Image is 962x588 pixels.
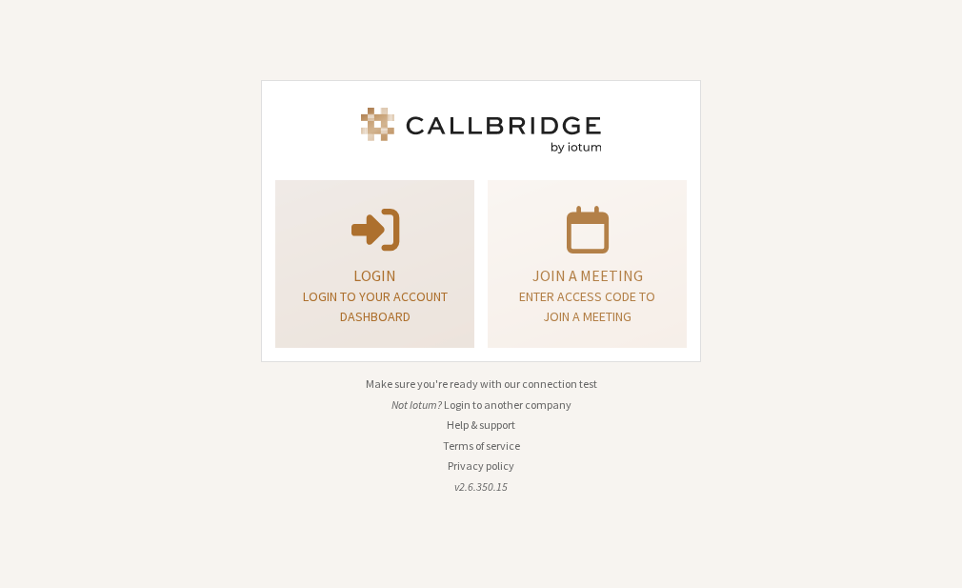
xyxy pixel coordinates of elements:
[261,478,701,496] li: v2.6.350.15
[366,376,597,391] a: Make sure you're ready with our connection test
[443,438,520,453] a: Terms of service
[299,287,451,327] p: Login to your account dashboard
[511,287,663,327] p: Enter access code to join a meeting
[275,180,474,349] button: LoginLogin to your account dashboard
[511,264,663,287] p: Join a meeting
[488,180,687,349] a: Join a meetingEnter access code to join a meeting
[447,417,515,432] a: Help & support
[261,396,701,414] li: Not Iotum?
[448,458,514,473] a: Privacy policy
[357,108,605,153] img: Iotum
[444,396,571,414] button: Login to another company
[299,264,451,287] p: Login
